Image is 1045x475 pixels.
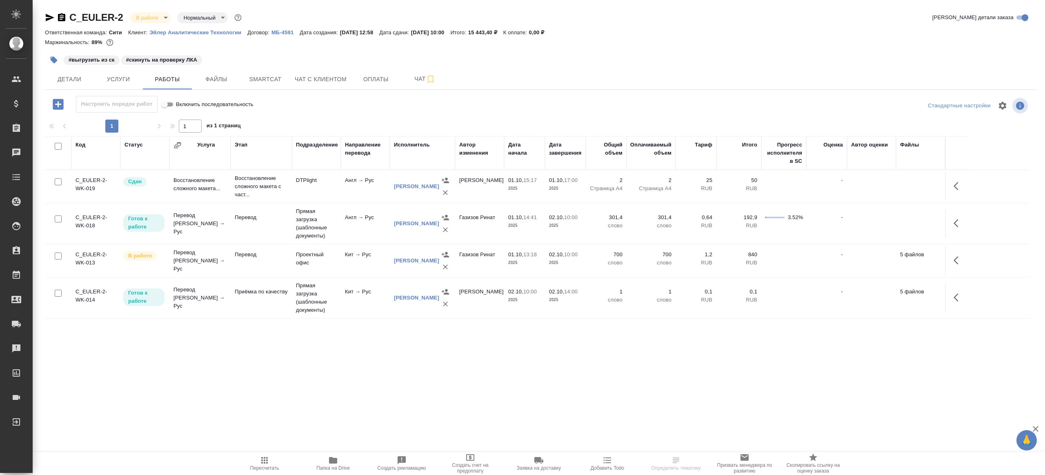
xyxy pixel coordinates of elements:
p: 01.10, [508,177,523,183]
p: слово [631,259,671,267]
p: Итого: [450,29,468,36]
p: #скинуть на проверку ЛКА [126,56,197,64]
p: Сдан [128,178,142,186]
button: Удалить [439,261,451,273]
a: - [841,289,843,295]
p: RUB [680,184,712,193]
div: Дата завершения [549,141,582,157]
td: Англ → Рус [341,209,390,238]
td: C_EULER-2-WK-013 [71,246,120,275]
p: Ответственная команда: [45,29,109,36]
div: Статус [125,141,143,149]
p: 01.10, [508,214,523,220]
p: 17:00 [564,177,578,183]
p: Готов к работе [128,289,160,305]
p: 2025 [549,296,582,304]
div: В работе [130,12,171,23]
p: 2025 [549,259,582,267]
p: 10:00 [564,214,578,220]
td: Перевод [PERSON_NAME] → Рус [169,282,231,314]
td: [PERSON_NAME] [455,172,504,201]
td: C_EULER-2-WK-019 [71,172,120,201]
a: МБ-4591 [271,29,300,36]
p: 5 файлов [900,288,941,296]
button: Удалить [439,186,451,199]
span: Добавить Todo [591,465,624,471]
span: скинуть на проверку ЛКА [120,56,203,63]
span: Услуги [99,74,138,84]
span: Создать рекламацию [378,465,426,471]
div: Исполнитель выполняет работу [122,251,165,262]
div: Автор изменения [459,141,500,157]
p: #выгрузить из ск [69,56,115,64]
span: Определить тематику [651,465,700,471]
div: Оплачиваемый объем [630,141,671,157]
p: 02.10, [549,214,564,220]
button: Здесь прячутся важные кнопки [949,176,968,196]
button: Скопировать ссылку [57,13,67,22]
div: Прогресс исполнителя в SC [765,141,802,165]
p: 840 [720,251,757,259]
span: Включить последовательность [176,100,253,109]
p: Сити [109,29,128,36]
p: К оплате: [503,29,529,36]
a: [PERSON_NAME] [394,257,439,264]
td: Кит → Рус [341,246,390,275]
p: RUB [680,222,712,230]
a: [PERSON_NAME] [394,295,439,301]
span: 🙏 [1020,432,1034,449]
svg: Подписаться [426,74,436,84]
p: 700 [590,251,623,259]
p: 192,9 [720,213,757,222]
button: Пересчитать [230,452,299,475]
p: слово [631,222,671,230]
p: 2 [631,176,671,184]
p: 89% [91,39,104,45]
p: 301,4 [590,213,623,222]
p: 15:17 [523,177,537,183]
button: Добавить работу [47,96,69,113]
p: 2025 [508,296,541,304]
p: 1 [590,288,623,296]
button: Сгруппировать [173,141,182,149]
a: - [841,251,843,257]
p: 01.10, [549,177,564,183]
p: 02.10, [549,251,564,257]
span: Файлы [197,74,236,84]
p: 2 [590,176,623,184]
td: Проектный офис [292,246,341,275]
div: Исполнитель может приступить к работе [122,213,165,233]
button: В работе [134,14,161,21]
button: Здесь прячутся важные кнопки [949,213,968,233]
a: - [841,214,843,220]
span: [PERSON_NAME] детали заказа [932,13,1014,22]
td: DTPlight [292,172,341,201]
p: 700 [631,251,671,259]
p: [DATE] 12:58 [340,29,380,36]
span: Настроить таблицу [993,96,1012,115]
p: Дата сдачи: [379,29,411,36]
p: 01.10, [508,251,523,257]
span: выгрузить из ск [63,56,120,63]
p: 14:41 [523,214,537,220]
span: Чат с клиентом [295,74,347,84]
p: RUB [680,296,712,304]
span: Детали [50,74,89,84]
button: 1401.00 RUB; [104,37,115,48]
span: Оплаты [356,74,396,84]
p: Перевод [235,213,288,222]
td: Прямая загрузка (шаблонные документы) [292,203,341,244]
div: Автор оценки [851,141,888,149]
td: Перевод [PERSON_NAME] → Рус [169,244,231,277]
div: 3.52% [788,213,802,222]
p: слово [590,296,623,304]
button: Доп статусы указывают на важность/срочность заказа [233,12,243,23]
p: Страница А4 [631,184,671,193]
span: Пересчитать [250,465,279,471]
p: 5 файлов [900,251,941,259]
td: Кит → Рус [341,284,390,312]
button: Здесь прячутся важные кнопки [949,288,968,307]
div: Общий объем [590,141,623,157]
span: Smartcat [246,74,285,84]
p: 13:18 [523,251,537,257]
